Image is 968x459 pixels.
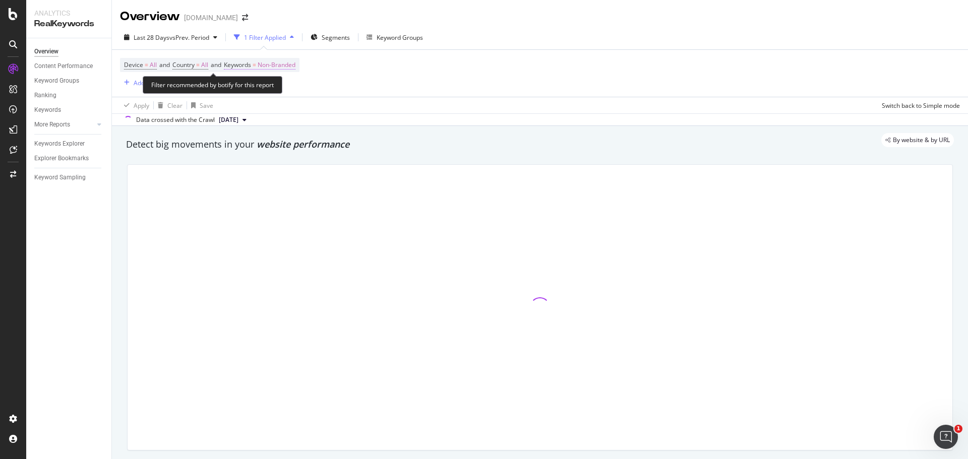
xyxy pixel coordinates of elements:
[230,29,298,45] button: 1 Filter Applied
[215,114,251,126] button: [DATE]
[150,58,157,72] span: All
[34,18,103,30] div: RealKeywords
[34,119,70,130] div: More Reports
[34,105,61,115] div: Keywords
[34,90,104,101] a: Ranking
[200,101,213,110] div: Save
[34,76,104,86] a: Keyword Groups
[878,97,960,113] button: Switch back to Simple mode
[34,139,104,149] a: Keywords Explorer
[134,101,149,110] div: Apply
[196,60,200,69] span: =
[244,33,286,42] div: 1 Filter Applied
[34,119,94,130] a: More Reports
[34,46,104,57] a: Overview
[211,60,221,69] span: and
[154,97,183,113] button: Clear
[34,172,86,183] div: Keyword Sampling
[954,425,962,433] span: 1
[258,58,295,72] span: Non-Branded
[169,33,209,42] span: vs Prev. Period
[34,153,89,164] div: Explorer Bookmarks
[377,33,423,42] div: Keyword Groups
[34,8,103,18] div: Analytics
[124,60,143,69] span: Device
[34,90,56,101] div: Ranking
[34,61,93,72] div: Content Performance
[219,115,238,124] span: 2025 Aug. 20th
[136,115,215,124] div: Data crossed with the Crawl
[242,14,248,21] div: arrow-right-arrow-left
[34,172,104,183] a: Keyword Sampling
[34,105,104,115] a: Keywords
[145,60,148,69] span: =
[34,61,104,72] a: Content Performance
[34,76,79,86] div: Keyword Groups
[184,13,238,23] div: [DOMAIN_NAME]
[322,33,350,42] span: Segments
[159,60,170,69] span: and
[120,77,160,89] button: Add Filter
[224,60,251,69] span: Keywords
[253,60,256,69] span: =
[134,33,169,42] span: Last 28 Days
[34,46,58,57] div: Overview
[934,425,958,449] iframe: Intercom live chat
[120,8,180,25] div: Overview
[187,97,213,113] button: Save
[307,29,354,45] button: Segments
[34,153,104,164] a: Explorer Bookmarks
[120,29,221,45] button: Last 28 DaysvsPrev. Period
[172,60,195,69] span: Country
[167,101,183,110] div: Clear
[120,97,149,113] button: Apply
[134,79,160,87] div: Add Filter
[362,29,427,45] button: Keyword Groups
[201,58,208,72] span: All
[881,133,954,147] div: legacy label
[882,101,960,110] div: Switch back to Simple mode
[34,139,85,149] div: Keywords Explorer
[143,76,282,94] div: Filter recommended by botify for this report
[893,137,950,143] span: By website & by URL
